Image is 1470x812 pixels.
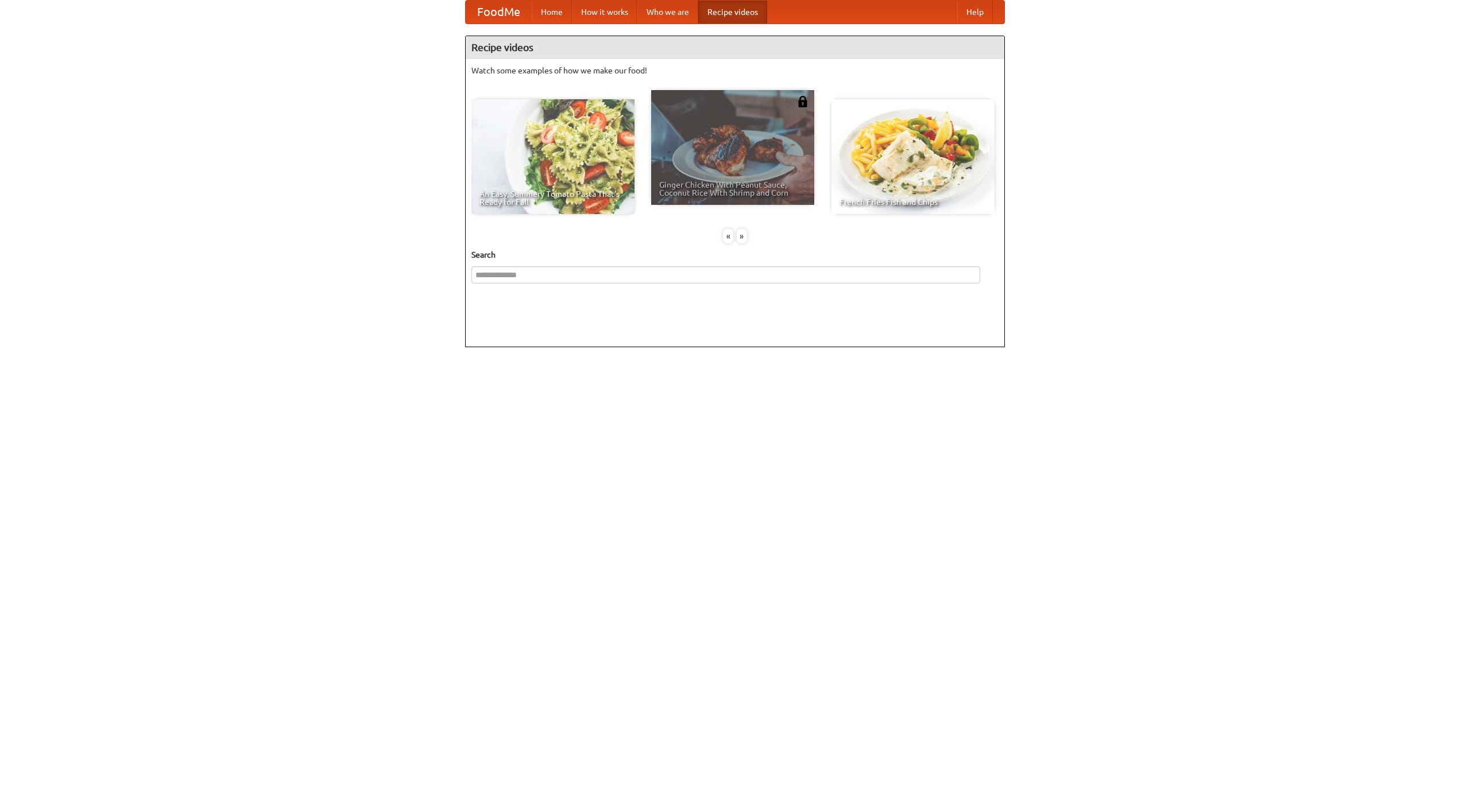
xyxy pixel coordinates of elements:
[957,1,993,24] a: Help
[797,96,808,107] img: 483408.png
[471,249,999,261] h5: Search
[471,99,635,214] a: An Easy, Summery Tomato Pasta That's Ready for Fall
[479,190,626,206] span: An Easy, Summery Tomato Pasta That's Ready for Fall
[471,65,999,76] p: Watch some examples of how we make our food!
[737,229,747,243] div: »
[840,198,987,206] span: French Fries Fish and Chips
[466,36,1004,59] h4: Recipe videos
[532,1,572,24] a: Home
[831,99,995,214] a: French Fries Fish and Chips
[572,1,637,24] a: How it works
[466,1,532,24] a: FoodMe
[698,1,767,24] a: Recipe videos
[723,229,733,243] div: «
[637,1,698,24] a: Who we are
